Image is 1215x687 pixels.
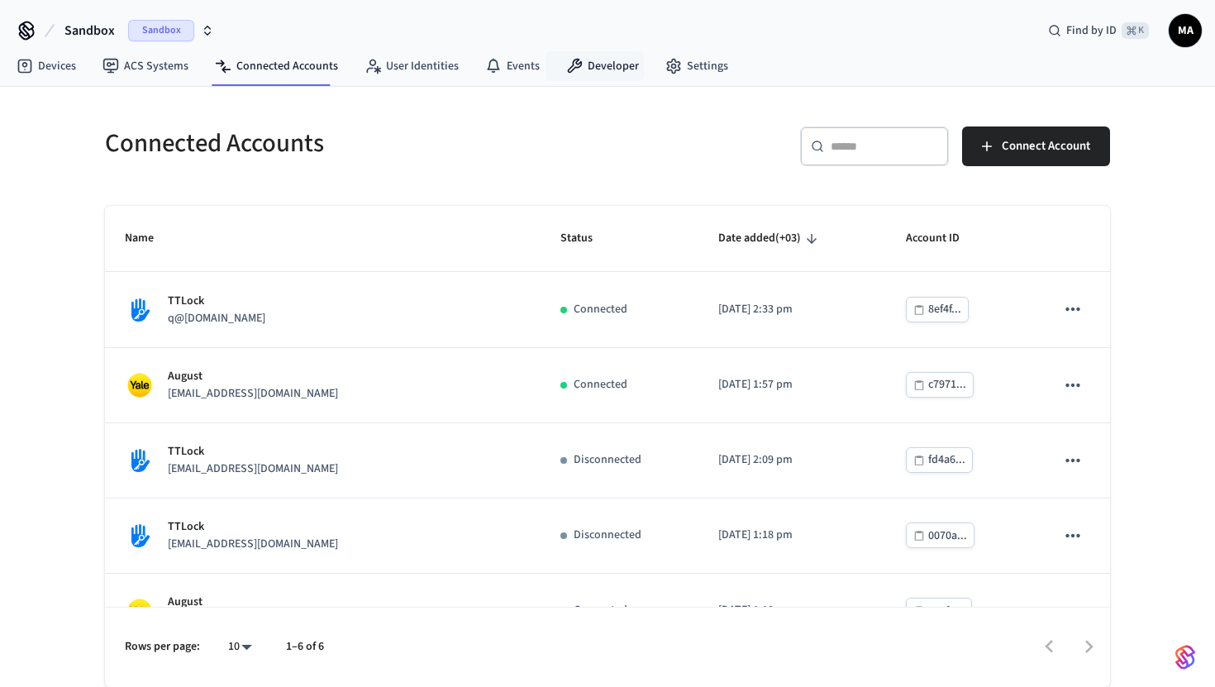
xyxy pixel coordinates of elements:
img: TTLock Logo, Square [125,521,155,551]
div: 797f6... [928,601,965,622]
div: c7971... [928,375,966,395]
div: Find by ID⌘ K [1035,16,1162,45]
button: fd4a6... [906,447,973,473]
p: Rows per page: [125,638,200,656]
button: Connect Account [962,126,1110,166]
p: TTLock [168,518,338,536]
p: 1–6 of 6 [286,638,324,656]
span: MA [1170,16,1200,45]
img: TTLock Logo, Square [125,446,155,475]
button: 8ef4f... [906,297,969,322]
img: SeamLogoGradient.69752ec5.svg [1175,644,1195,670]
p: TTLock [168,293,265,310]
img: TTLock Logo, Square [125,295,155,325]
h5: Connected Accounts [105,126,598,160]
p: Disconnected [574,527,641,544]
p: Connected [574,602,627,619]
p: August [168,368,338,385]
span: Status [560,226,614,251]
p: [DATE] 1:10 pm [718,602,866,619]
p: [DATE] 1:18 pm [718,527,866,544]
p: q@[DOMAIN_NAME] [168,310,265,327]
p: [DATE] 2:09 pm [718,451,866,469]
div: 0070a... [928,526,967,546]
span: Date added(+03) [718,226,822,251]
a: Events [472,51,553,81]
span: ⌘ K [1122,22,1149,39]
span: Name [125,226,175,251]
span: Sandbox [64,21,115,41]
img: Yale Logo, Square [125,370,155,400]
a: ACS Systems [89,51,202,81]
p: [EMAIL_ADDRESS][DOMAIN_NAME] [168,385,338,403]
p: [EMAIL_ADDRESS][DOMAIN_NAME] [168,460,338,478]
div: 10 [220,635,260,659]
div: fd4a6... [928,450,965,470]
button: c7971... [906,372,974,398]
span: Find by ID [1066,22,1117,39]
a: Connected Accounts [202,51,351,81]
p: [DATE] 2:33 pm [718,301,866,318]
button: MA [1169,14,1202,47]
span: Sandbox [128,20,194,41]
button: 797f6... [906,598,972,623]
p: [DATE] 1:57 pm [718,376,866,394]
p: August [168,594,419,611]
p: TTLock [168,443,338,460]
span: Account ID [906,226,981,251]
a: User Identities [351,51,472,81]
a: Settings [652,51,741,81]
div: 8ef4f... [928,299,961,320]
button: 0070a... [906,522,974,548]
p: [EMAIL_ADDRESS][DOMAIN_NAME] [168,536,338,553]
p: Connected [574,376,627,394]
p: Disconnected [574,451,641,469]
a: Developer [553,51,652,81]
span: Connect Account [1002,136,1090,157]
a: Devices [3,51,89,81]
p: Connected [574,301,627,318]
img: Yale Logo, Square [125,596,155,626]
